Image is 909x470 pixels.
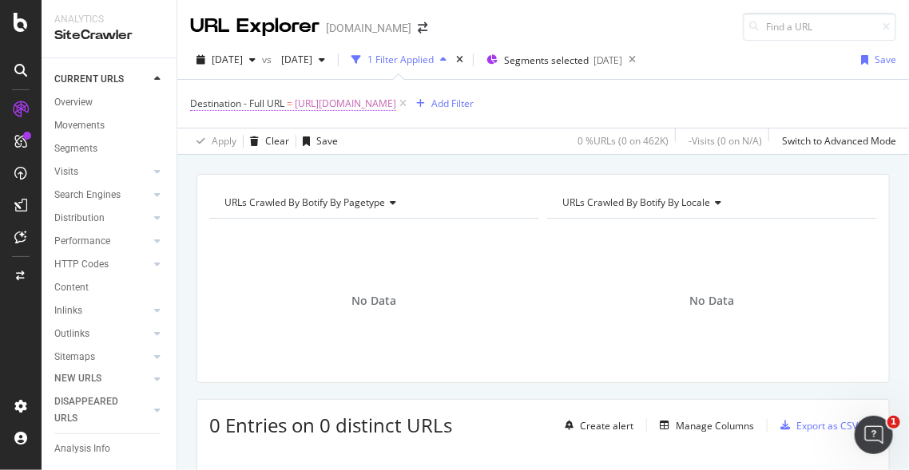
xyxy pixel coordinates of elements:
[54,440,110,457] div: Analysis Info
[54,326,89,342] div: Outlinks
[782,134,896,148] div: Switch to Advanced Mode
[54,71,124,88] div: CURRENT URLS
[559,190,863,215] h4: URLs Crawled By Botify By locale
[580,419,633,432] div: Create alert
[54,210,149,227] a: Distribution
[54,164,149,180] a: Visits
[54,71,149,88] a: CURRENT URLS
[796,419,858,432] div: Export as CSV
[54,440,165,457] a: Analysis Info
[367,53,434,66] div: 1 Filter Applied
[275,47,331,73] button: [DATE]
[676,419,754,432] div: Manage Columns
[244,128,289,154] button: Clear
[653,416,754,435] button: Manage Columns
[275,53,312,66] span: 2025 Jul. 13th
[593,53,622,67] div: [DATE]
[690,293,735,309] span: No Data
[54,233,110,250] div: Performance
[855,47,896,73] button: Save
[190,13,320,40] div: URL Explorer
[190,97,284,110] span: Destination - Full URL
[224,196,385,209] span: URLs Crawled By Botify By pagetype
[54,140,97,157] div: Segments
[54,187,149,203] a: Search Engines
[54,187,121,203] div: Search Engines
[453,52,466,68] div: times
[54,393,149,427] a: DISAPPEARED URLS
[54,349,149,365] a: Sitemaps
[54,140,165,157] a: Segments
[54,94,93,111] div: Overview
[562,196,710,209] span: URLs Crawled By Botify By locale
[54,326,149,342] a: Outlinks
[54,210,105,227] div: Distribution
[54,26,164,45] div: SiteCrawler
[54,94,165,111] a: Overview
[54,370,101,387] div: NEW URLS
[352,293,397,309] span: No Data
[480,47,622,73] button: Segments selected[DATE]
[689,134,762,148] div: - Visits ( 0 on N/A )
[54,256,109,273] div: HTTP Codes
[296,128,338,154] button: Save
[855,416,893,454] iframe: Intercom live chat
[54,256,149,273] a: HTTP Codes
[431,97,474,110] div: Add Filter
[209,412,452,438] span: 0 Entries on 0 distinct URLs
[54,279,89,296] div: Content
[287,97,292,110] span: =
[54,393,135,427] div: DISAPPEARED URLS
[54,370,149,387] a: NEW URLS
[418,22,427,34] div: arrow-right-arrow-left
[54,13,164,26] div: Analytics
[875,53,896,66] div: Save
[410,94,474,113] button: Add Filter
[190,47,262,73] button: [DATE]
[212,134,236,148] div: Apply
[265,134,289,148] div: Clear
[578,134,669,148] div: 0 % URLs ( 0 on 462K )
[326,20,411,36] div: [DOMAIN_NAME]
[54,302,149,319] a: Inlinks
[54,117,165,134] a: Movements
[504,53,589,67] span: Segments selected
[190,128,236,154] button: Apply
[212,53,243,66] span: 2025 Aug. 31st
[316,134,338,148] div: Save
[54,302,82,319] div: Inlinks
[54,164,78,180] div: Visits
[743,13,896,41] input: Find a URL
[262,53,275,66] span: vs
[345,47,453,73] button: 1 Filter Applied
[774,413,858,438] button: Export as CSV
[54,279,165,296] a: Content
[54,349,95,365] div: Sitemaps
[221,190,525,215] h4: URLs Crawled By Botify By pagetype
[887,416,900,429] span: 1
[558,413,633,438] button: Create alert
[54,233,149,250] a: Performance
[54,117,105,134] div: Movements
[776,128,896,154] button: Switch to Advanced Mode
[295,93,396,115] span: [URL][DOMAIN_NAME]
